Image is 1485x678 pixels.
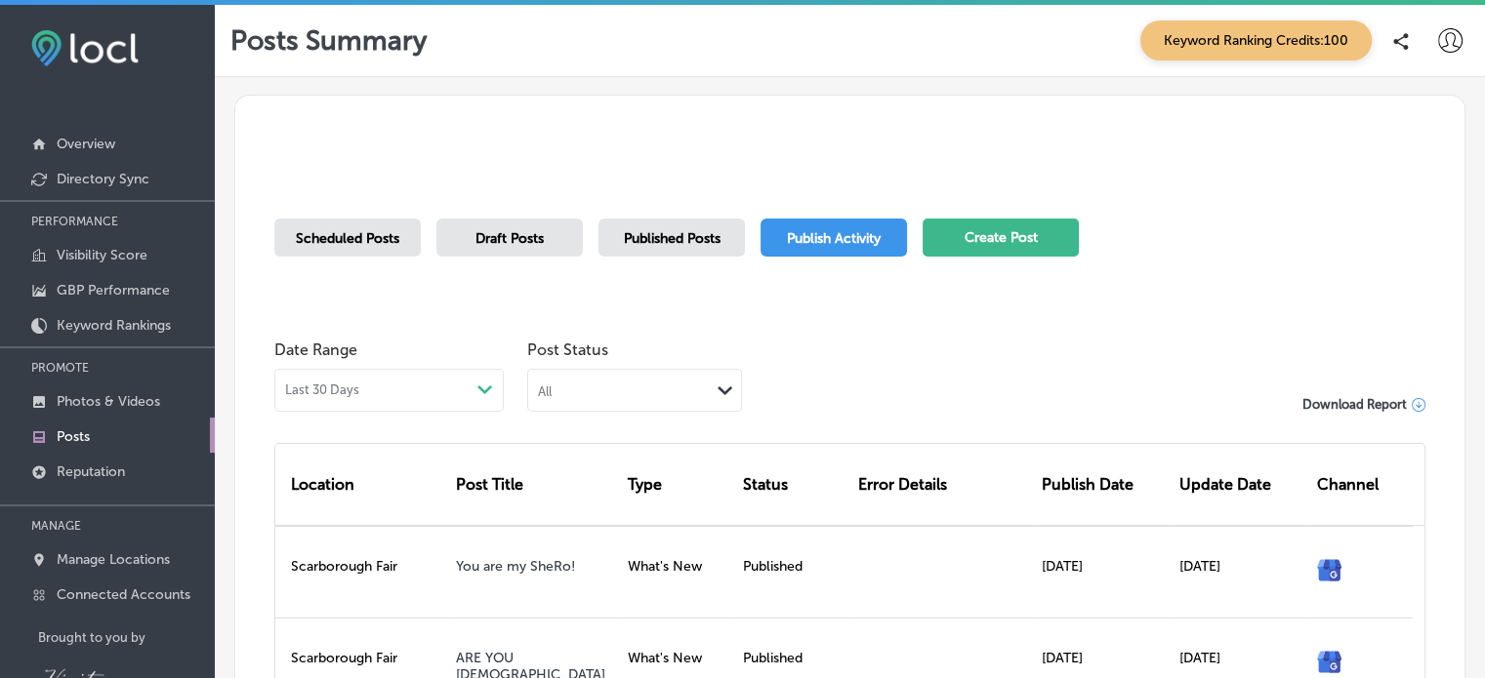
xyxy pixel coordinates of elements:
button: Create Post [923,219,1079,257]
span: Last 30 Days [285,382,359,398]
div: Channel [1309,444,1413,525]
div: Update Date [1172,444,1309,525]
div: Type [620,444,735,525]
span: Download Report [1302,397,1407,412]
span: Post Status [527,340,742,359]
span: Keyword Ranking Credits: 100 [1140,20,1372,60]
p: Overview [57,136,115,152]
div: Location [275,444,448,525]
label: Date Range [274,340,357,359]
a: You are my SheRo! [456,558,575,575]
p: GBP Performance [57,282,170,299]
span: Draft Posts [475,230,544,247]
span: Published Posts [624,230,721,247]
div: Publish Date [1034,444,1172,525]
p: Brought to you by [38,630,215,645]
p: Posts [57,428,90,445]
div: [DATE] [1034,526,1172,618]
div: Post Title [448,444,621,525]
div: Published [735,526,850,618]
span: Scheduled Posts [296,230,399,247]
img: fda3e92497d09a02dc62c9cd864e3231.png [31,30,139,66]
p: Keyword Rankings [57,317,171,334]
div: What's New [620,526,735,618]
p: Manage Locations [57,551,170,568]
p: Reputation [57,463,125,480]
div: [DATE] [1172,526,1309,618]
p: Visibility Score [57,247,147,263]
p: Photos & Videos [57,393,160,410]
p: Connected Accounts [57,586,190,603]
div: Status [735,444,850,525]
p: Posts Summary [230,24,427,57]
div: All [538,382,552,399]
span: Publish Activity [787,230,881,247]
div: Error Details [849,444,1033,525]
div: Scarborough Fair [275,526,448,618]
p: Directory Sync [57,171,149,187]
